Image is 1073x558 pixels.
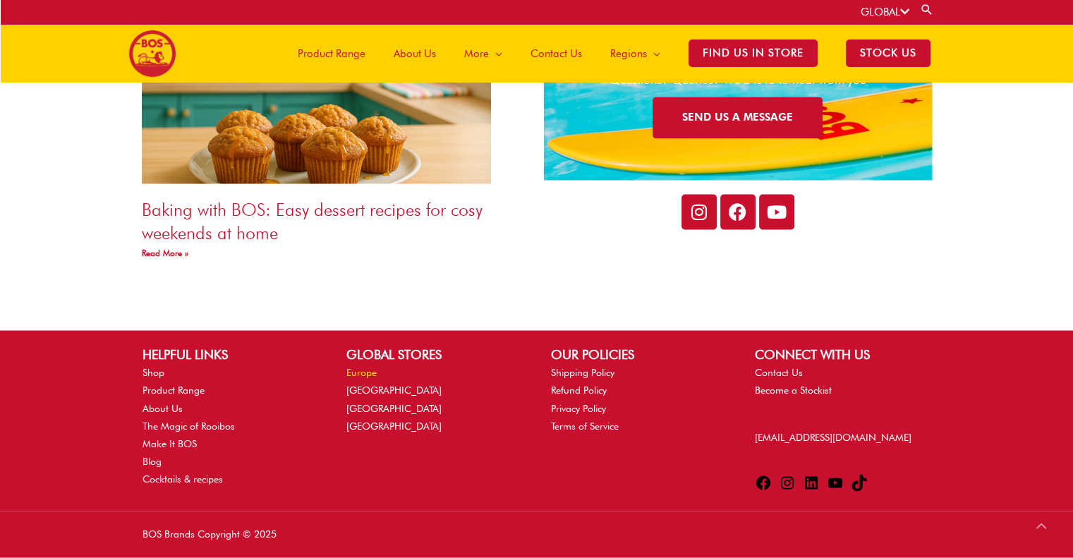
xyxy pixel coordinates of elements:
[142,198,483,243] a: Baking with BOS: Easy dessert recipes for cosy weekends at home
[142,247,188,257] a: Read more about Baking with BOS: Easy dessert recipes for cosy weekends at home
[346,384,442,395] a: [GEOGRAPHIC_DATA]
[755,363,930,399] nav: CONNECT WITH US
[128,525,537,543] div: BOS Brands Copyright © 2025
[861,6,909,18] a: GLOBAL
[610,32,647,75] span: Regions
[450,24,516,83] a: More
[551,420,619,431] a: Terms of Service
[755,344,930,363] h2: CONNECT WITH US
[143,402,183,413] a: About Us
[920,3,934,16] a: Search button
[346,366,377,377] a: Europe
[143,473,223,484] a: Cocktails & recipes
[143,366,164,377] a: Shop
[346,402,442,413] a: [GEOGRAPHIC_DATA]
[143,455,162,466] a: Blog
[551,363,727,435] nav: OUR POLICIES
[674,24,832,83] a: Find Us in Store
[143,384,205,395] a: Product Range
[298,32,365,75] span: Product Range
[346,344,522,363] h2: GLOBAL STORES
[273,24,945,83] nav: Site Navigation
[143,363,318,487] nav: HELPFUL LINKS
[689,40,818,67] span: Find Us in Store
[284,24,380,83] a: Product Range
[551,384,607,395] a: Refund Policy
[143,437,197,449] a: Make It BOS
[551,402,606,413] a: Privacy Policy
[531,32,582,75] span: Contact Us
[394,32,436,75] span: About Us
[380,24,450,83] a: About Us
[346,363,522,435] nav: GLOBAL STORES
[596,24,674,83] a: Regions
[832,24,945,83] a: STOCK US
[464,32,489,75] span: More
[551,344,727,363] h2: OUR POLICIES
[755,431,911,442] a: [EMAIL_ADDRESS][DOMAIN_NAME]
[755,366,803,377] a: Contact Us
[128,30,176,78] img: BOS logo finals-200px
[143,344,318,363] h2: HELPFUL LINKS
[846,40,930,67] span: STOCK US
[143,420,235,431] a: The Magic of Rooibos
[755,384,832,395] a: Become a Stockist
[516,24,596,83] a: Contact Us
[653,97,823,138] a: SEND US A MESSAGE
[551,366,614,377] a: Shipping Policy
[346,420,442,431] a: [GEOGRAPHIC_DATA]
